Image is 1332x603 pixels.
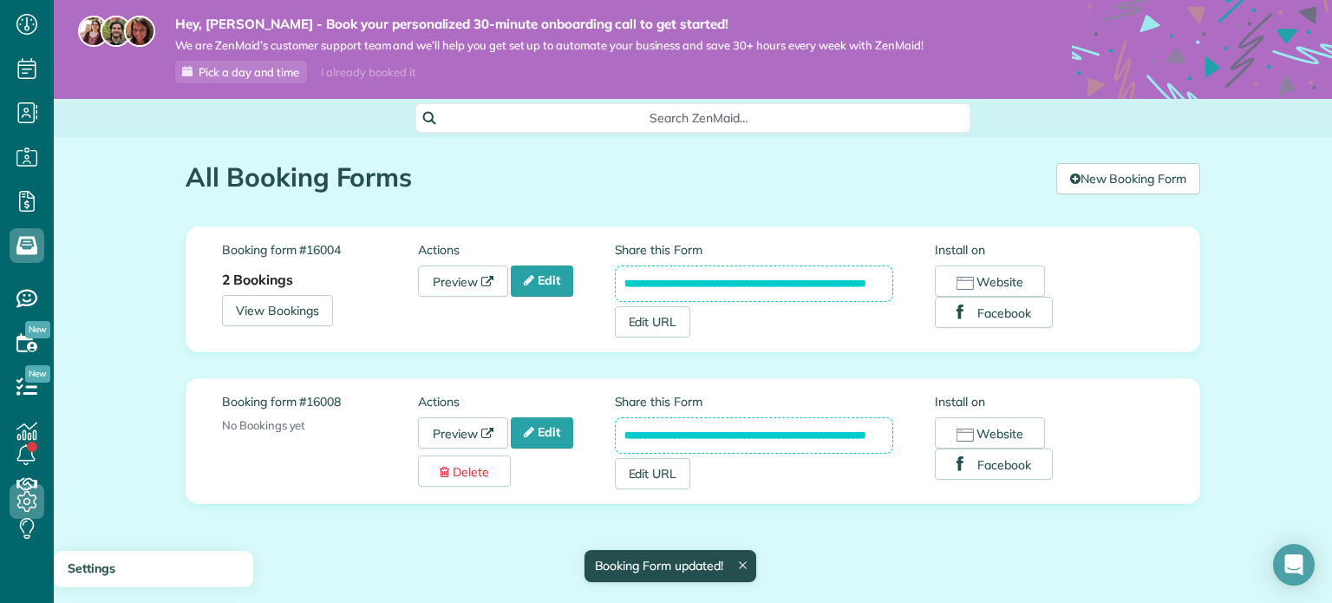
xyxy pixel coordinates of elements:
label: Actions [418,241,614,259]
div: I already booked it [310,62,426,83]
img: jorge-587dff0eeaa6aab1f244e6dc62b8924c3b6ad411094392a53c71c6c4a576187d.jpg [101,16,132,47]
label: Share this Form [615,241,894,259]
a: Edit [511,265,573,297]
a: Delete [418,456,511,487]
span: New [25,321,50,338]
a: Edit [511,417,573,449]
span: New [25,365,50,383]
button: Website [935,265,1045,297]
h1: All Booking Forms [186,163,1043,192]
span: Pick a day and time [199,65,299,79]
button: Facebook [935,297,1053,328]
span: No Bookings yet [222,418,305,432]
div: Booking Form updated! [584,550,755,582]
label: Install on [935,393,1164,410]
strong: Hey, [PERSON_NAME] - Book your personalized 30-minute onboarding call to get started! [175,16,924,33]
label: Booking form #16008 [222,393,418,410]
strong: 2 Bookings [222,271,293,288]
a: New Booking Form [1056,163,1200,194]
span: We are ZenMaid’s customer support team and we’ll help you get set up to automate your business an... [175,38,924,53]
a: Pick a day and time [175,61,307,83]
a: Preview [418,265,508,297]
span: Settings [68,560,115,576]
a: Edit URL [615,306,691,338]
label: Actions [418,393,614,410]
label: Share this Form [615,393,894,410]
label: Install on [935,241,1164,259]
label: Booking form #16004 [222,241,418,259]
img: michelle-19f622bdf1676172e81f8f8fba1fb50e276960ebfe0243fe18214015130c80e4.jpg [124,16,155,47]
a: Edit URL [615,458,691,489]
a: Preview [418,417,508,449]
button: Website [935,417,1045,449]
a: View Bookings [222,295,333,326]
div: Open Intercom Messenger [1273,544,1315,586]
a: Settings [54,551,253,587]
button: Facebook [935,449,1053,480]
img: maria-72a9807cf96188c08ef61303f053569d2e2a8a1cde33d635c8a3ac13582a053d.jpg [78,16,109,47]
